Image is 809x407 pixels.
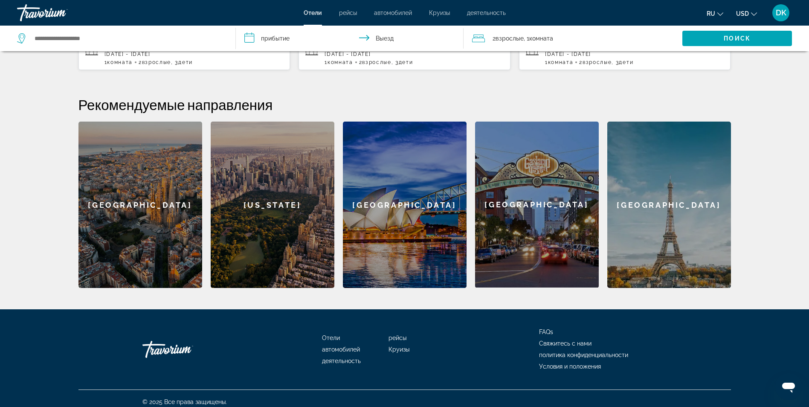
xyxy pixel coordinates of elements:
[539,363,601,370] a: Условия и положения
[619,59,633,65] span: Дети
[548,59,574,65] span: Комната
[539,352,628,358] a: политика конфиденциальности
[343,122,467,288] a: [GEOGRAPHIC_DATA]
[328,59,353,65] span: Комната
[171,59,193,65] span: , 3
[612,59,633,65] span: , 3
[524,32,553,44] span: , 1
[104,51,284,57] p: [DATE] - [DATE]
[707,10,715,17] span: ru
[682,31,792,46] button: Поиск
[467,9,506,16] a: деятельность
[322,346,360,353] a: автомобилей
[362,59,391,65] span: Взрослые
[104,59,133,65] span: 1
[78,96,731,113] h2: Рекомендуемые направления
[579,59,612,65] span: 2
[178,59,193,65] span: Дети
[493,32,524,44] span: 2
[464,26,682,51] button: Travelers: 2 adults, 0 children
[391,59,413,65] span: , 3
[475,122,599,288] a: [GEOGRAPHIC_DATA]
[78,122,202,288] a: [GEOGRAPHIC_DATA]
[539,329,553,335] a: FAQs
[322,334,340,341] a: Отели
[211,122,334,288] a: [US_STATE]
[389,334,406,341] a: рейсы
[775,373,802,400] iframe: Кнопка запуска окна обмена сообщениями
[776,9,786,17] span: DK
[545,51,724,57] p: [DATE] - [DATE]
[322,358,361,364] a: деятельность
[304,9,322,16] a: Отели
[325,59,353,65] span: 1
[496,35,524,42] span: Взрослые
[707,7,723,20] button: Change language
[339,9,357,16] a: рейсы
[142,59,171,65] span: Взрослые
[399,59,413,65] span: Дети
[475,122,599,288] div: [GEOGRAPHIC_DATA]
[429,9,450,16] a: Круизы
[736,10,749,17] span: USD
[374,9,412,16] a: автомобилей
[325,51,504,57] p: [DATE] - [DATE]
[142,398,227,405] span: © 2025 Все права защищены.
[529,35,553,42] span: Комната
[142,337,228,362] a: Travorium
[389,346,409,353] a: Круизы
[236,26,463,51] button: Check in and out dates
[607,122,731,288] a: [GEOGRAPHIC_DATA]
[539,340,592,347] a: Свяжитесь с нами
[770,4,792,22] button: User Menu
[583,59,612,65] span: Взрослые
[17,2,102,24] a: Travorium
[736,7,757,20] button: Change currency
[139,59,171,65] span: 2
[359,59,391,65] span: 2
[724,35,751,42] span: Поиск
[107,59,133,65] span: Комната
[545,59,573,65] span: 1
